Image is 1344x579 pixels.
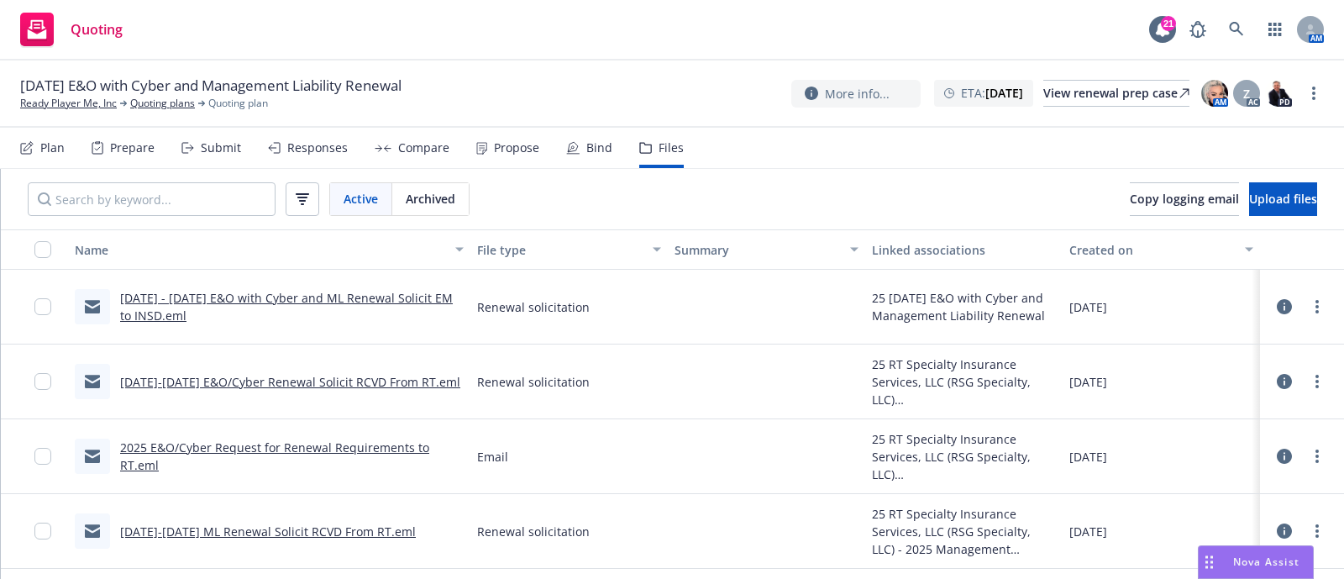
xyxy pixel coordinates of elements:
[659,141,684,155] div: Files
[985,85,1023,101] strong: [DATE]
[1043,81,1189,106] div: View renewal prep case
[1233,555,1299,569] span: Nova Assist
[1265,80,1292,107] img: photo
[791,80,921,108] button: More info...
[494,141,539,155] div: Propose
[1181,13,1215,46] a: Report a Bug
[120,290,453,324] a: [DATE] - [DATE] E&O with Cyber and ML Renewal Solicit EM to INSD.eml
[110,141,155,155] div: Prepare
[34,523,51,540] input: Toggle Row Selected
[1199,546,1220,578] div: Drag to move
[20,96,117,111] a: Ready Player Me, Inc
[865,229,1063,270] button: Linked associations
[13,6,129,53] a: Quoting
[872,430,1056,483] div: 25 RT Specialty Insurance Services, LLC (RSG Specialty, LLC)
[872,355,1056,408] div: 25 RT Specialty Insurance Services, LLC (RSG Specialty, LLC)
[1043,80,1189,107] a: View renewal prep case
[1069,373,1107,391] span: [DATE]
[1304,83,1324,103] a: more
[75,241,445,259] div: Name
[201,141,241,155] div: Submit
[1243,85,1250,103] span: Z
[1069,523,1107,540] span: [DATE]
[34,298,51,315] input: Toggle Row Selected
[1220,13,1253,46] a: Search
[71,23,123,36] span: Quoting
[406,190,455,208] span: Archived
[40,141,65,155] div: Plan
[1063,229,1260,270] button: Created on
[398,141,449,155] div: Compare
[477,523,590,540] span: Renewal solicitation
[1249,191,1317,207] span: Upload files
[675,241,840,259] div: Summary
[34,241,51,258] input: Select all
[1198,545,1314,579] button: Nova Assist
[586,141,612,155] div: Bind
[668,229,865,270] button: Summary
[1069,448,1107,466] span: [DATE]
[1307,446,1327,466] a: more
[1130,182,1239,216] button: Copy logging email
[477,298,590,316] span: Renewal solicitation
[120,374,460,390] a: [DATE]-[DATE] E&O/Cyber Renewal Solicit RCVD From RT.eml
[287,141,348,155] div: Responses
[1201,80,1228,107] img: photo
[130,96,195,111] a: Quoting plans
[825,85,890,103] span: More info...
[961,84,1023,102] span: ETA :
[120,524,416,540] a: [DATE]-[DATE] ML Renewal Solicit RCVD From RT.eml
[208,96,268,111] span: Quoting plan
[470,229,668,270] button: File type
[1069,241,1235,259] div: Created on
[34,373,51,390] input: Toggle Row Selected
[1307,297,1327,317] a: more
[872,505,1056,558] div: 25 RT Specialty Insurance Services, LLC (RSG Specialty, LLC) - 2025 Management Liability
[1249,182,1317,216] button: Upload files
[872,289,1056,324] div: 25 [DATE] E&O with Cyber and Management Liability Renewal
[68,229,470,270] button: Name
[20,76,402,96] span: [DATE] E&O with Cyber and Management Liability Renewal
[1161,16,1176,31] div: 21
[28,182,276,216] input: Search by keyword...
[1069,298,1107,316] span: [DATE]
[477,448,508,466] span: Email
[1307,371,1327,392] a: more
[872,241,1056,259] div: Linked associations
[477,241,643,259] div: File type
[1307,521,1327,541] a: more
[1130,191,1239,207] span: Copy logging email
[120,440,429,473] a: 2025 E&O/Cyber Request for Renewal Requirements to RT.eml
[344,190,378,208] span: Active
[1258,13,1292,46] a: Switch app
[477,373,590,391] span: Renewal solicitation
[34,448,51,465] input: Toggle Row Selected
